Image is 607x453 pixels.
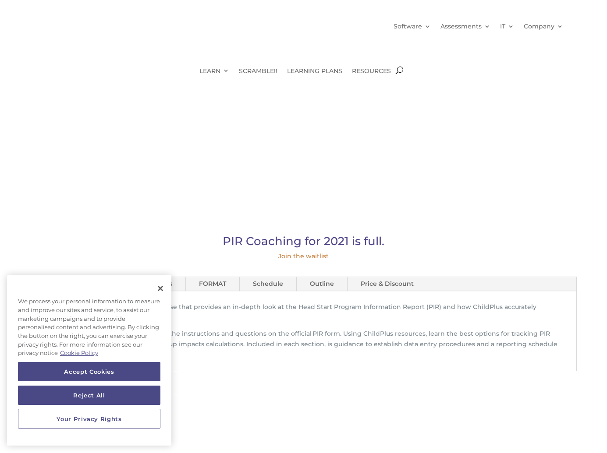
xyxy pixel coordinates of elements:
button: Close [151,279,170,298]
p: PIR Coaching is a six‐month online course that provides an in-depth look at the Head Start Progra... [44,302,563,329]
div: Cookie banner [7,275,171,446]
a: Outline [297,277,347,291]
button: Your Privacy Rights [18,409,160,428]
a: Software [394,9,431,44]
a: Join the waitlist [278,252,329,260]
a: FORMAT [186,277,239,291]
a: Assessments [440,9,490,44]
div: Privacy [7,275,171,446]
button: Accept Cookies [18,362,160,381]
button: Reject All [18,386,160,405]
a: RESOURCES [352,67,391,88]
a: LEARN [199,67,229,88]
a: More information about your privacy, opens in a new tab [60,349,98,356]
a: LEARNING PLANS [287,67,342,88]
a: Price & Discount [348,277,427,291]
a: Schedule [240,277,296,291]
p: During this self-guided course, explore the instructions and questions on the official PIR form. ... [44,329,563,360]
div: We process your personal information to measure and improve our sites and service, to assist our ... [7,293,171,362]
a: IT [500,9,514,44]
h2: PIR Coaching for 2021 is full. [30,235,577,251]
a: SCRAMBLE!! [239,67,277,88]
a: Company [524,9,563,44]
